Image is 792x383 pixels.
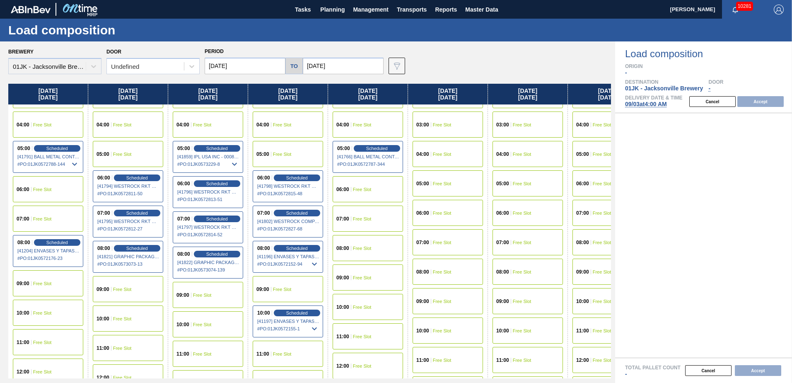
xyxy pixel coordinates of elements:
[433,358,452,363] span: Free Slot
[257,211,270,216] span: 07:00
[257,189,319,199] span: # PO : 01JK0572815-48
[353,216,372,221] span: Free Slot
[513,122,531,127] span: Free Slot
[113,122,132,127] span: Free Slot
[433,152,452,157] span: Free Slot
[273,351,292,356] span: Free Slot
[257,310,270,315] span: 10:00
[17,159,80,169] span: # PO : 01JK0572788-144
[176,322,189,327] span: 10:00
[736,2,753,11] span: 10281
[177,146,190,151] span: 05:00
[576,358,589,363] span: 12:00
[177,230,239,240] span: # PO : 01JK0572814-52
[416,240,429,245] span: 07:00
[256,152,269,157] span: 05:00
[257,319,319,324] span: [41197] ENVASES Y TAPAS MODELO S A DE - 0008257397
[433,211,452,216] span: Free Slot
[33,122,52,127] span: Free Slot
[625,85,703,92] span: 01JK - Jacksonville Brewery
[17,253,80,263] span: # PO : 01JK0572176-23
[576,152,589,157] span: 05:00
[286,175,308,180] span: Scheduled
[248,84,328,104] div: [DATE] [DATE]
[336,334,349,339] span: 11:00
[416,269,429,274] span: 08:00
[113,152,132,157] span: Free Slot
[17,369,29,374] span: 12:00
[11,6,51,13] img: TNhmsLtSVTkK8tSr43FrP2fwEKptu5GPRR3wAAAABJRU5ErkJggg==
[97,184,159,189] span: [41794] WESTROCK RKT COMPANY CORRUGATE - 0008365594
[257,254,319,259] span: [41196] ENVASES Y TAPAS MODELO S A DE - 0008257397
[709,85,711,92] span: -
[353,334,372,339] span: Free Slot
[17,310,29,315] span: 10:00
[625,64,792,69] span: Origin
[337,154,399,159] span: [41766] BALL METAL CONTAINER GROUP - 0008221649
[113,375,132,380] span: Free Slot
[206,252,228,257] span: Scheduled
[593,122,611,127] span: Free Slot
[97,175,110,180] span: 06:00
[193,351,212,356] span: Free Slot
[625,101,667,107] span: 09/03 at 4:00 AM
[17,340,29,345] span: 11:00
[205,58,285,74] input: mm/dd/yyyy
[176,122,189,127] span: 04:00
[193,322,212,327] span: Free Slot
[337,146,350,151] span: 05:00
[257,259,319,269] span: # PO : 01JK0572152-94
[433,299,452,304] span: Free Slot
[113,287,132,292] span: Free Slot
[303,58,384,74] input: mm/dd/yyyy
[8,84,88,104] div: [DATE] [DATE]
[205,48,224,54] span: Period
[33,216,52,221] span: Free Slot
[433,240,452,245] span: Free Slot
[336,122,349,127] span: 04:00
[336,364,349,368] span: 12:00
[177,154,239,159] span: [41859] IPL USA INC - 0008221130
[433,328,452,333] span: Free Slot
[256,122,269,127] span: 04:00
[273,152,292,157] span: Free Slot
[88,84,168,104] div: [DATE] [DATE]
[33,187,52,192] span: Free Slot
[17,281,29,286] span: 09:00
[593,328,611,333] span: Free Slot
[17,187,29,192] span: 06:00
[513,358,531,363] span: Free Slot
[33,281,52,286] span: Free Slot
[336,275,349,280] span: 09:00
[176,293,189,298] span: 09:00
[286,246,308,251] span: Scheduled
[433,269,452,274] span: Free Slot
[97,254,159,259] span: [41821] GRAPHIC PACKAGING INTERNATIONA - 0008221069
[593,240,611,245] span: Free Slot
[97,246,110,251] span: 08:00
[286,211,308,216] span: Scheduled
[593,152,611,157] span: Free Slot
[353,246,372,251] span: Free Slot
[257,224,319,234] span: # PO : 01JK0572827-68
[496,122,509,127] span: 03:00
[290,63,298,69] h5: to
[97,122,109,127] span: 04:00
[389,58,405,74] button: icon-filter-gray
[97,316,109,321] span: 10:00
[286,310,308,315] span: Scheduled
[576,181,589,186] span: 06:00
[625,80,709,85] span: Destination
[513,269,531,274] span: Free Slot
[8,25,155,35] h1: Load composition
[435,5,457,15] span: Reports
[17,240,30,245] span: 08:00
[113,346,132,351] span: Free Slot
[625,69,627,76] span: -
[576,122,589,127] span: 04:00
[685,365,732,376] button: Cancel
[294,5,312,15] span: Tasks
[177,260,239,265] span: [41822] GRAPHIC PACKAGING INTERNATIONA - 0008221069
[97,211,110,216] span: 07:00
[513,328,531,333] span: Free Slot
